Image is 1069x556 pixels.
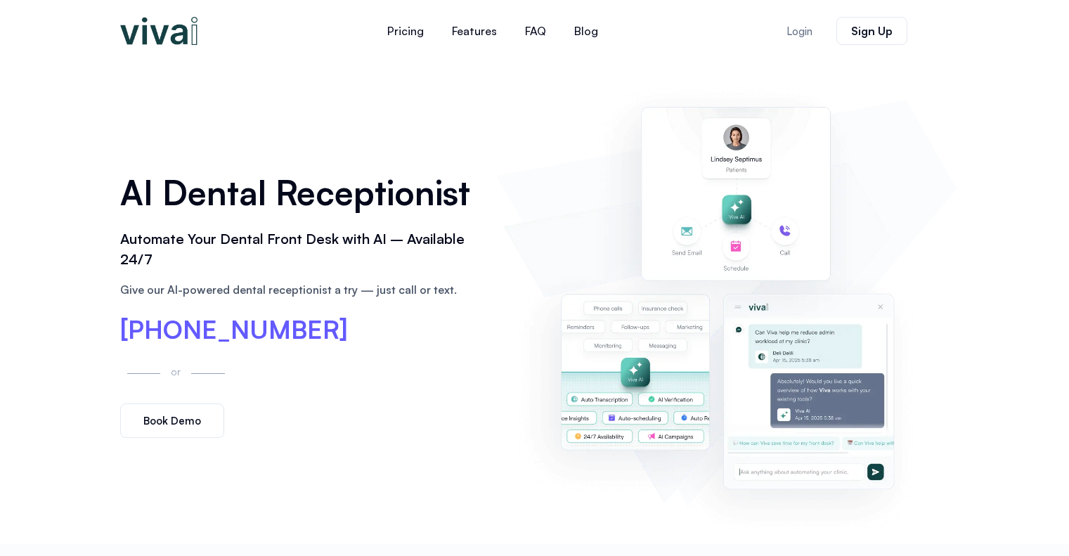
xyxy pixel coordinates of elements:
[851,25,893,37] span: Sign Up
[120,229,483,270] h2: Automate Your Dental Front Desk with AI – Available 24/7
[120,317,348,342] a: [PHONE_NUMBER]
[503,76,949,530] img: AI dental receptionist dashboard – virtual receptionist dental office
[786,26,812,37] span: Login
[511,14,560,48] a: FAQ
[438,14,511,48] a: Features
[289,14,697,48] nav: Menu
[770,18,829,45] a: Login
[560,14,612,48] a: Blog
[120,168,483,217] h1: AI Dental Receptionist
[373,14,438,48] a: Pricing
[836,17,907,45] a: Sign Up
[143,415,201,426] span: Book Demo
[167,363,184,380] p: or
[120,281,483,298] p: Give our AI-powered dental receptionist a try — just call or text.
[120,403,224,438] a: Book Demo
